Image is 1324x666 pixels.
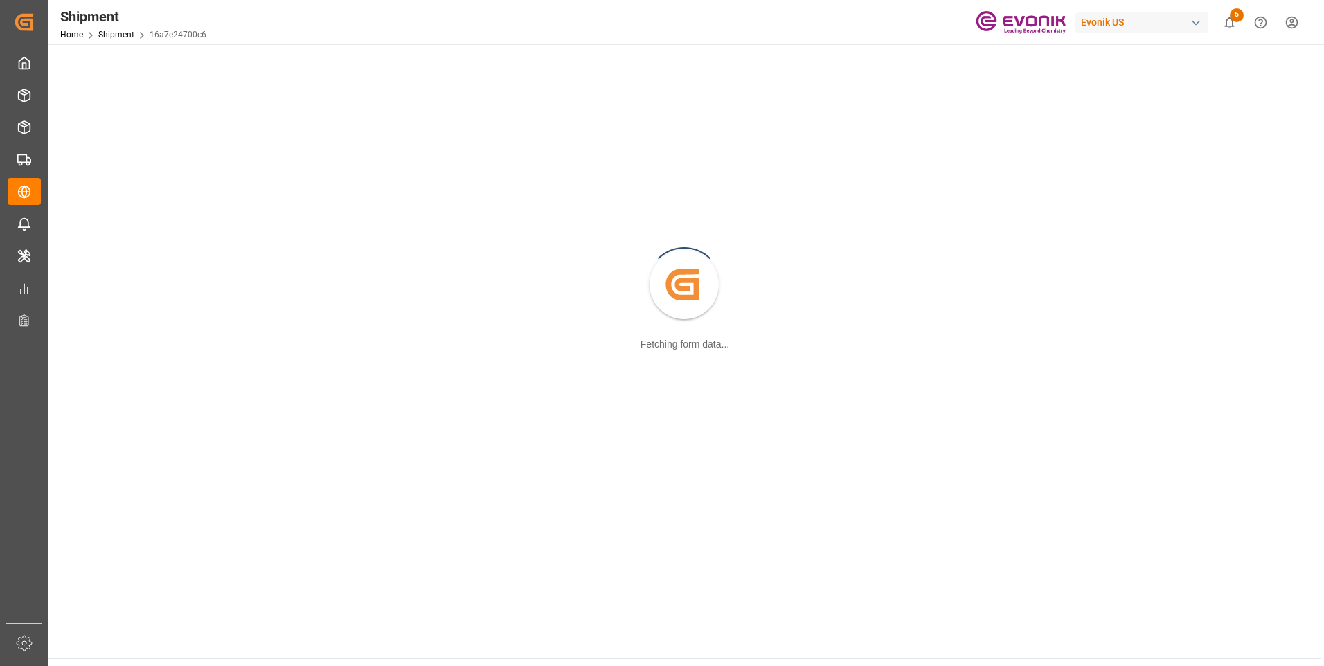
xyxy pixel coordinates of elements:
span: 5 [1230,8,1244,22]
button: Evonik US [1075,9,1214,35]
div: Fetching form data... [641,337,729,352]
button: show 5 new notifications [1214,7,1245,38]
a: Home [60,30,83,39]
button: Help Center [1245,7,1276,38]
div: Evonik US [1075,12,1208,33]
a: Shipment [98,30,134,39]
img: Evonik-brand-mark-Deep-Purple-RGB.jpeg_1700498283.jpeg [976,10,1066,35]
div: Shipment [60,6,206,27]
